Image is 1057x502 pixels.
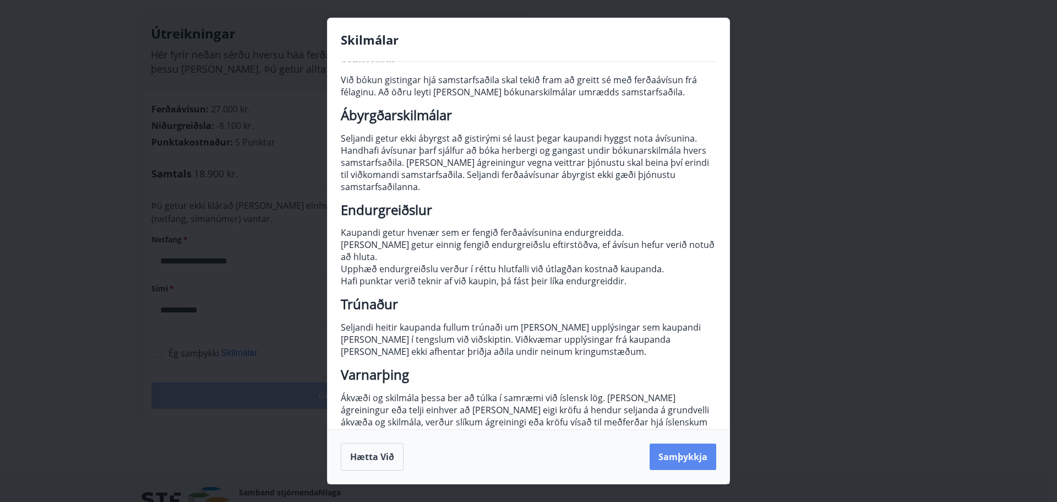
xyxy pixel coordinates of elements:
[341,321,716,358] p: Seljandi heitir kaupanda fullum trúnaði um [PERSON_NAME] upplýsingar sem kaupandi [PERSON_NAME] í...
[341,109,716,121] h2: Ábyrgðarskilmálar
[341,204,716,216] h2: Endurgreiðslur
[341,31,716,48] h4: Skilmálar
[650,444,716,470] button: Samþykkja
[341,369,716,381] h2: Varnarþing
[341,392,716,440] p: Ákvæði og skilmála þessa ber að túlka í samræmi við íslensk lög. [PERSON_NAME] ágreiningur eða te...
[341,51,716,63] h2: Skilmálar
[341,275,716,287] p: Hafi punktar verið teknir af við kaupin, þá fást þeir líka endurgreiddir.
[341,443,404,471] button: Hætta við
[341,263,716,275] p: Upphæð endurgreiðslu verður í réttu hlutfalli við útlagðan kostnað kaupanda.
[341,239,716,263] p: [PERSON_NAME] getur einnig fengið endurgreiðslu eftirstöðva, ef ávísun hefur verið notuð að hluta.
[341,226,716,239] p: Kaupandi getur hvenær sem er fengið ferðaávísunina endurgreidda.
[341,298,716,310] h2: Trúnaður
[341,132,716,193] p: Seljandi getur ekki ábyrgst að gistirými sé laust þegar kaupandi hyggst nota ávísunina. Handhafi ...
[341,74,716,98] p: Við bókun gistingar hjá samstarfsaðila skal tekið fram að greitt sé með ferðaávísun frá félaginu....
